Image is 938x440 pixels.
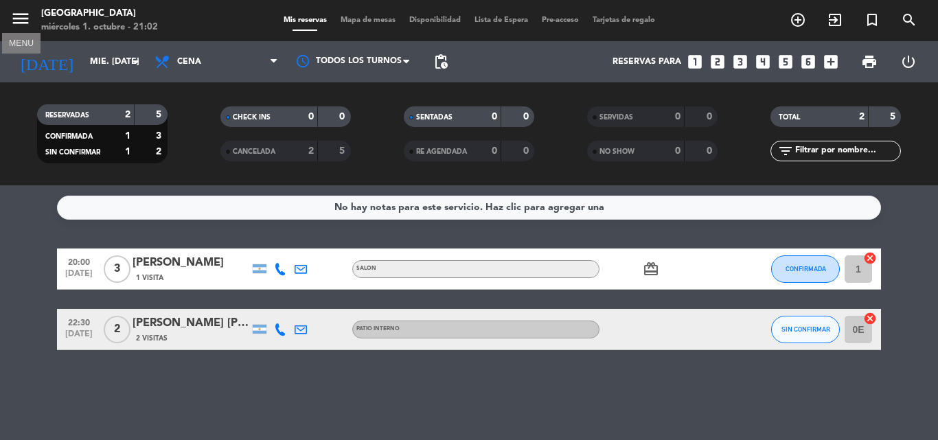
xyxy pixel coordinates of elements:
div: No hay notas para este servicio. Haz clic para agregar una [334,200,604,216]
i: add_circle_outline [790,12,806,28]
button: menu [10,8,31,34]
i: add_box [822,53,840,71]
span: Mis reservas [277,16,334,24]
span: 2 [104,316,130,343]
span: 3 [104,255,130,283]
i: looks_two [709,53,727,71]
i: menu [10,8,31,29]
i: [DATE] [10,47,83,77]
i: filter_list [777,143,794,159]
i: power_settings_new [900,54,917,70]
div: MENU [2,36,41,49]
strong: 0 [492,146,497,156]
div: [GEOGRAPHIC_DATA] [41,7,158,21]
strong: 5 [890,112,898,121]
span: Disponibilidad [402,16,468,24]
span: Reservas para [613,57,681,67]
div: [PERSON_NAME] [133,254,249,272]
span: print [861,54,878,70]
strong: 0 [339,112,347,121]
strong: 2 [859,112,865,121]
div: LOG OUT [889,41,928,82]
strong: 1 [125,131,130,141]
i: arrow_drop_down [128,54,144,70]
strong: 0 [675,146,680,156]
span: 20:00 [62,253,96,269]
strong: 2 [125,110,130,119]
i: search [901,12,917,28]
strong: 0 [707,112,715,121]
i: turned_in_not [864,12,880,28]
span: SERVIDAS [599,114,633,121]
strong: 0 [675,112,680,121]
button: SIN CONFIRMAR [771,316,840,343]
span: Cena [177,57,201,67]
span: CANCELADA [233,148,275,155]
span: Pre-acceso [535,16,586,24]
div: miércoles 1. octubre - 21:02 [41,21,158,34]
strong: 0 [523,146,531,156]
span: CONFIRMADA [45,133,93,140]
span: 2 Visitas [136,333,168,344]
span: Mapa de mesas [334,16,402,24]
i: card_giftcard [643,261,659,277]
i: looks_3 [731,53,749,71]
div: [PERSON_NAME] [PERSON_NAME] [133,314,249,332]
strong: 5 [156,110,164,119]
input: Filtrar por nombre... [794,143,900,159]
strong: 0 [308,112,314,121]
span: RE AGENDADA [416,148,467,155]
span: Tarjetas de regalo [586,16,662,24]
strong: 0 [707,146,715,156]
span: PATIO INTERNO [356,326,400,332]
span: SIN CONFIRMAR [781,325,830,333]
i: looks_5 [777,53,794,71]
span: [DATE] [62,269,96,285]
button: CONFIRMADA [771,255,840,283]
span: TOTAL [779,114,800,121]
strong: 3 [156,131,164,141]
span: Lista de Espera [468,16,535,24]
strong: 0 [492,112,497,121]
strong: 1 [125,147,130,157]
strong: 2 [156,147,164,157]
span: [DATE] [62,329,96,345]
span: SENTADAS [416,114,453,121]
strong: 0 [523,112,531,121]
span: CHECK INS [233,114,271,121]
i: looks_one [686,53,704,71]
span: SALON [356,266,376,271]
i: exit_to_app [827,12,843,28]
span: NO SHOW [599,148,634,155]
span: CONFIRMADA [786,265,826,273]
span: RESERVADAS [45,112,89,119]
i: cancel [863,251,877,265]
span: pending_actions [433,54,449,70]
span: 22:30 [62,314,96,329]
strong: 2 [308,146,314,156]
strong: 5 [339,146,347,156]
span: SIN CONFIRMAR [45,149,100,156]
i: looks_6 [799,53,817,71]
span: 1 Visita [136,273,163,283]
i: cancel [863,312,877,325]
i: looks_4 [754,53,772,71]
